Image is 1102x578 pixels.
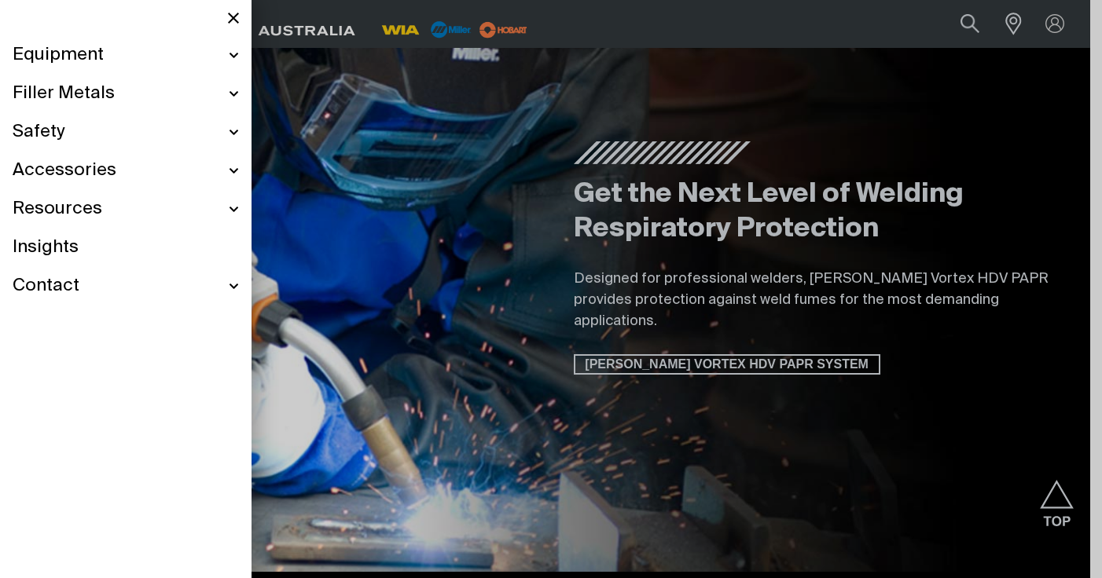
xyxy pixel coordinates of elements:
[13,44,104,67] span: Equipment
[13,152,239,190] a: Accessories
[13,190,239,229] a: Resources
[13,198,102,221] span: Resources
[13,113,239,152] a: Safety
[13,275,79,298] span: Contact
[13,236,79,259] span: Insights
[13,75,239,113] a: Filler Metals
[13,36,239,75] a: Equipment
[13,82,115,105] span: Filler Metals
[13,159,116,182] span: Accessories
[13,229,239,267] a: Insights
[13,121,64,144] span: Safety
[13,267,239,305] a: Contact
